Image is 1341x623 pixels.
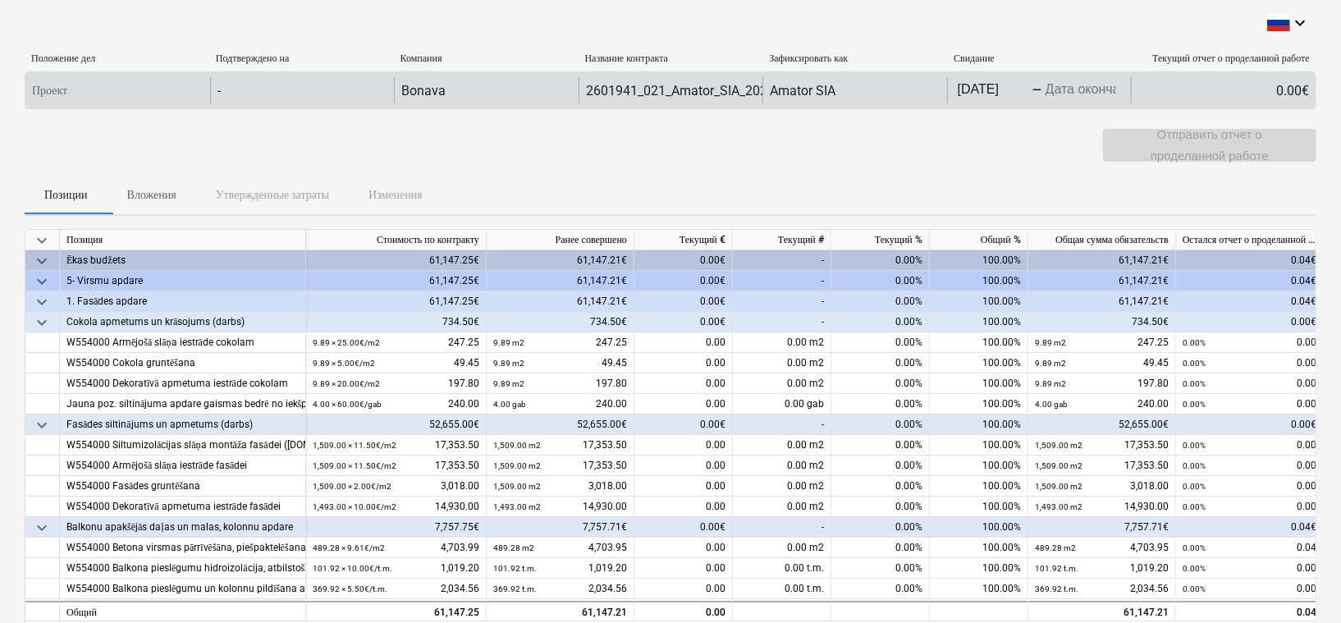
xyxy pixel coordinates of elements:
[1035,497,1169,517] div: 14,930.00
[493,502,541,511] small: 1,493.00 m2
[493,584,537,593] small: 369.92 t.m.
[493,353,627,373] div: 49.45
[66,497,299,517] div: W554000 Dekoratīvā apmetuma iestrāde fasādei
[634,394,733,415] div: 0.00
[32,251,52,271] span: keyboard_arrow_down
[1028,291,1176,312] div: 61,147.21€
[1176,230,1324,250] div: Остался отчет о проделанной работе
[1183,584,1206,593] small: 0.00%
[1035,379,1066,388] small: 9.89 m2
[1183,353,1316,373] div: 0.00
[831,476,930,497] div: 0.00%
[493,394,627,415] div: 240.00
[493,441,541,450] small: 1,509.00 m2
[831,497,930,517] div: 0.00%
[1183,482,1206,491] small: 0.00%
[831,291,930,312] div: 0.00%
[1183,373,1316,394] div: 0.00
[831,373,930,394] div: 0.00%
[493,373,627,394] div: 197.80
[66,271,299,291] div: 5- Virsmu apdare
[32,313,52,332] span: keyboard_arrow_down
[493,558,627,579] div: 1,019.20
[733,538,831,558] div: 0.00 m2
[954,79,1032,102] input: Дата начала
[493,461,541,470] small: 1,509.00 m2
[1028,415,1176,435] div: 52,655.00€
[313,502,396,511] small: 1,493.00 × 10.00€ / m2
[487,312,634,332] div: 734.50€
[313,538,479,558] div: 4,703.99
[733,415,831,435] div: -
[1035,400,1068,409] small: 4.00 gab
[32,82,67,99] p: Проект
[1028,312,1176,332] div: 734.50€
[32,292,52,312] span: keyboard_arrow_down
[1183,579,1316,599] div: 0.00
[66,312,299,332] div: Cokola apmetums un krāsojums (darbs)
[634,250,733,271] div: 0.00€
[66,332,299,353] div: W554000 Armējošā slāņa iestrāde cokolam
[831,230,930,250] div: Текущий %
[493,543,534,552] small: 489.28 m2
[493,332,627,353] div: 247.25
[313,338,380,347] small: 9.89 × 25.00€ / m2
[1176,291,1324,312] div: 0.04€
[930,373,1028,394] div: 100.00%
[831,517,930,538] div: 0.00%
[1183,502,1206,511] small: 0.00%
[831,558,930,579] div: 0.00%
[1290,13,1310,33] i: keyboard_arrow_down
[733,394,831,415] div: 0.00 gab
[66,250,299,271] div: Ēkas budžets
[400,53,572,65] div: Компания
[1183,538,1316,558] div: 0.04
[733,373,831,394] div: 0.00 m2
[1035,558,1169,579] div: 1,019.20
[313,558,479,579] div: 1,019.20
[930,456,1028,476] div: 100.00%
[493,497,627,517] div: 14,930.00
[32,231,52,250] span: keyboard_arrow_down
[634,456,733,476] div: 0.00
[1176,271,1324,291] div: 0.04€
[831,415,930,435] div: 0.00%
[770,83,835,98] div: Amator SIA
[831,394,930,415] div: 0.00%
[493,602,627,623] div: 61,147.21
[634,312,733,332] div: 0.00€
[306,517,487,538] div: 7,757.75€
[1035,338,1066,347] small: 9.89 m2
[1183,379,1206,388] small: 0.00%
[1183,602,1316,623] div: 0.04
[313,482,391,491] small: 1,509.00 × 2.00€ / m2
[487,230,634,250] div: Ранее совершено
[1035,584,1078,593] small: 369.92 t.m.
[32,518,52,538] span: keyboard_arrow_down
[1035,332,1169,353] div: 247.25
[831,353,930,373] div: 0.00%
[634,497,733,517] div: 0.00
[1176,415,1324,435] div: 0.00€
[1176,250,1324,271] div: 0.04€
[1183,394,1316,415] div: 0.00
[313,584,387,593] small: 369.92 × 5.50€ / t.m.
[313,476,479,497] div: 3,018.00
[1183,435,1316,456] div: 0.00
[1035,461,1082,470] small: 1,509.00 m2
[1183,476,1316,497] div: 0.00
[306,250,487,271] div: 61,147.25€
[733,497,831,517] div: 0.00 m2
[1035,538,1169,558] div: 4,703.95
[66,558,299,579] div: W554000 Balkona pieslēgumu hidroizolācija, atbilstoši mezglam
[487,517,634,538] div: 7,757.71€
[493,579,627,599] div: 2,034.56
[831,435,930,456] div: 0.00%
[66,517,299,538] div: Balkonu apakšējās daļas un malas, kolonnu apdare
[493,359,524,368] small: 9.89 m2
[1028,601,1176,621] div: 61,147.21
[487,271,634,291] div: 61,147.21€
[634,271,733,291] div: 0.00€
[586,83,955,98] div: 2601941_021_Amator_SIA_20250320_Ligums_fasade_MR1.pdf
[66,579,299,599] div: W554000 Balkona pieslēgumu un kolonnu pildīšana ar hermētiķi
